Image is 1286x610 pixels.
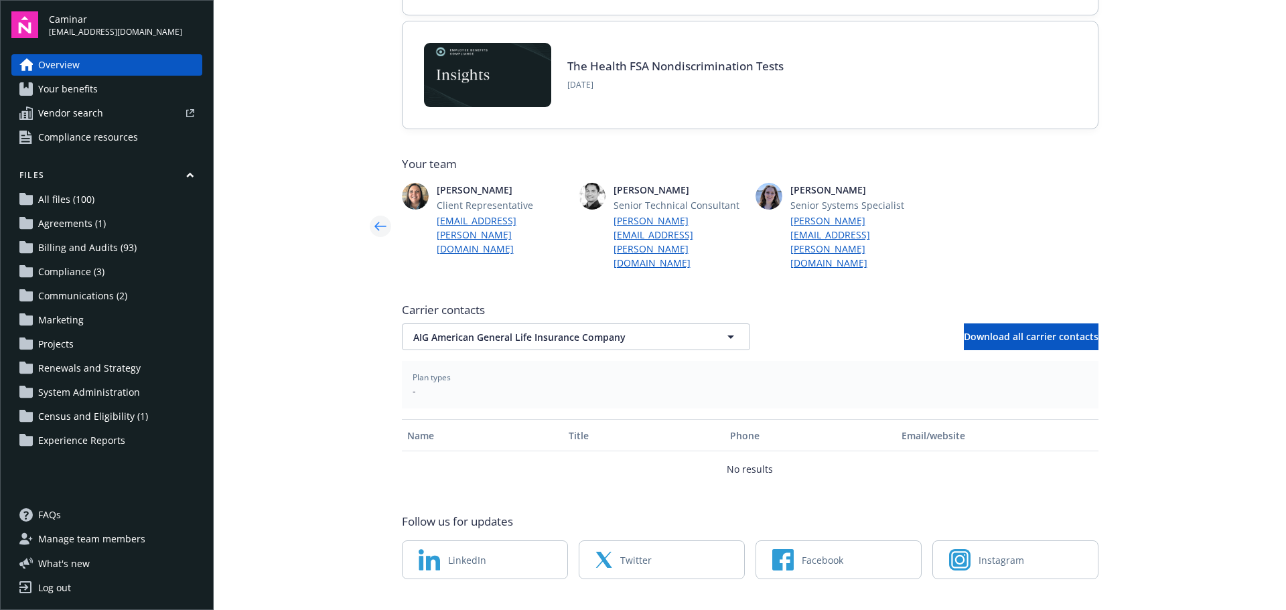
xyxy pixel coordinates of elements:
div: Log out [38,577,71,599]
div: Email/website [902,429,1092,443]
a: Projects [11,333,202,355]
span: Communications (2) [38,285,127,307]
span: Compliance (3) [38,261,104,283]
a: Compliance resources [11,127,202,148]
img: navigator-logo.svg [11,11,38,38]
span: - [413,384,1088,398]
a: Marketing [11,309,202,331]
span: [PERSON_NAME] [437,183,568,197]
div: Phone [730,429,891,443]
a: [PERSON_NAME][EMAIL_ADDRESS][PERSON_NAME][DOMAIN_NAME] [614,214,745,270]
button: Title [563,419,725,451]
span: [EMAIL_ADDRESS][DOMAIN_NAME] [49,26,182,38]
span: System Administration [38,382,140,403]
a: FAQs [11,504,202,526]
button: Files [11,169,202,186]
span: Projects [38,333,74,355]
span: Instagram [979,553,1024,567]
span: Facebook [802,553,843,567]
img: photo [579,183,605,210]
span: Download all carrier contacts [964,330,1098,343]
span: Renewals and Strategy [38,358,141,379]
a: Previous [370,216,391,237]
button: AIG American General Life Insurance Company [402,323,750,350]
span: Senior Systems Specialist [790,198,922,212]
span: Vendor search [38,102,103,124]
span: Carrier contacts [402,302,1098,318]
a: Census and Eligibility (1) [11,406,202,427]
a: Billing and Audits (93) [11,237,202,258]
img: photo [402,183,429,210]
span: LinkedIn [448,553,486,567]
span: [PERSON_NAME] [614,183,745,197]
span: Billing and Audits (93) [38,237,137,258]
span: All files (100) [38,189,94,210]
button: Name [402,419,563,451]
a: Manage team members [11,528,202,550]
img: photo [756,183,782,210]
img: Card Image - EB Compliance Insights.png [424,43,551,107]
a: System Administration [11,382,202,403]
button: Download all carrier contacts [964,323,1098,350]
a: [EMAIL_ADDRESS][PERSON_NAME][DOMAIN_NAME] [437,214,568,256]
a: LinkedIn [402,540,568,579]
span: Caminar [49,12,182,26]
a: Twitter [579,540,745,579]
span: Your team [402,156,1098,172]
a: Vendor search [11,102,202,124]
span: [DATE] [567,79,784,91]
a: Experience Reports [11,430,202,451]
div: Name [407,429,558,443]
a: Communications (2) [11,285,202,307]
span: Your benefits [38,78,98,100]
a: Renewals and Strategy [11,358,202,379]
span: Follow us for updates [402,514,513,530]
button: Email/website [896,419,1098,451]
a: Overview [11,54,202,76]
a: All files (100) [11,189,202,210]
a: Facebook [756,540,922,579]
a: Agreements (1) [11,213,202,234]
a: The Health FSA Nondiscrimination Tests [567,58,784,74]
div: Title [569,429,719,443]
span: Manage team members [38,528,145,550]
span: AIG American General Life Insurance Company [413,330,692,344]
span: What ' s new [38,556,90,570]
button: What's new [11,556,111,570]
a: Compliance (3) [11,261,202,283]
span: Agreements (1) [38,213,106,234]
span: Compliance resources [38,127,138,148]
span: Marketing [38,309,84,331]
button: Caminar[EMAIL_ADDRESS][DOMAIN_NAME] [49,11,202,38]
span: Twitter [620,553,652,567]
span: [PERSON_NAME] [790,183,922,197]
span: Experience Reports [38,430,125,451]
p: No results [727,462,773,476]
span: Senior Technical Consultant [614,198,745,212]
span: Census and Eligibility (1) [38,406,148,427]
span: Client Representative [437,198,568,212]
a: Instagram [932,540,1098,579]
a: Your benefits [11,78,202,100]
button: Phone [725,419,896,451]
span: Overview [38,54,80,76]
span: FAQs [38,504,61,526]
span: Plan types [413,372,1088,384]
a: [PERSON_NAME][EMAIL_ADDRESS][PERSON_NAME][DOMAIN_NAME] [790,214,922,270]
